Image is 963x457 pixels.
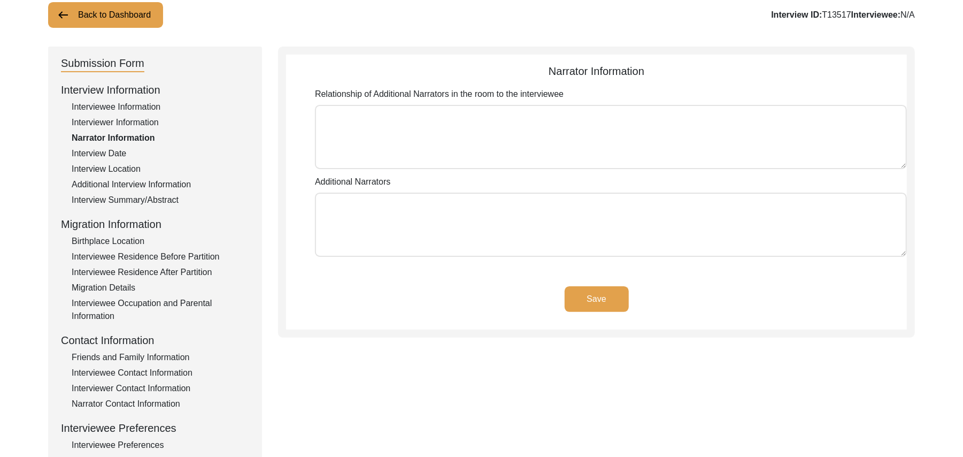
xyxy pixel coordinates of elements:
div: Additional Interview Information [72,178,249,191]
div: Migration Details [72,281,249,294]
div: Interview Location [72,163,249,176]
label: Additional Narrators [315,176,390,188]
button: Save [565,286,629,312]
div: Interviewee Residence Before Partition [72,250,249,263]
button: Back to Dashboard [48,2,163,28]
label: Relationship of Additional Narrators in the room to the interviewee [315,88,564,101]
div: Interview Date [72,147,249,160]
div: Narrator Information [286,63,907,79]
div: Interviewee Occupation and Parental Information [72,297,249,323]
div: Narrator Contact Information [72,398,249,410]
div: Interviewee Preferences [72,439,249,452]
div: Interviewee Residence After Partition [72,266,249,279]
div: Migration Information [61,216,249,232]
div: Interviewer Information [72,116,249,129]
div: Interviewee Information [72,101,249,113]
div: Birthplace Location [72,235,249,248]
div: Friends and Family Information [72,351,249,364]
div: T13517 N/A [771,9,915,21]
div: Interview Summary/Abstract [72,194,249,207]
div: Interviewee Preferences [61,420,249,436]
b: Interview ID: [771,10,822,19]
img: arrow-left.png [57,9,70,21]
div: Interviewer Contact Information [72,382,249,395]
div: Interviewee Contact Information [72,367,249,379]
div: Narrator Information [72,132,249,144]
div: Contact Information [61,332,249,348]
div: Interview Information [61,82,249,98]
div: Submission Form [61,55,144,72]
